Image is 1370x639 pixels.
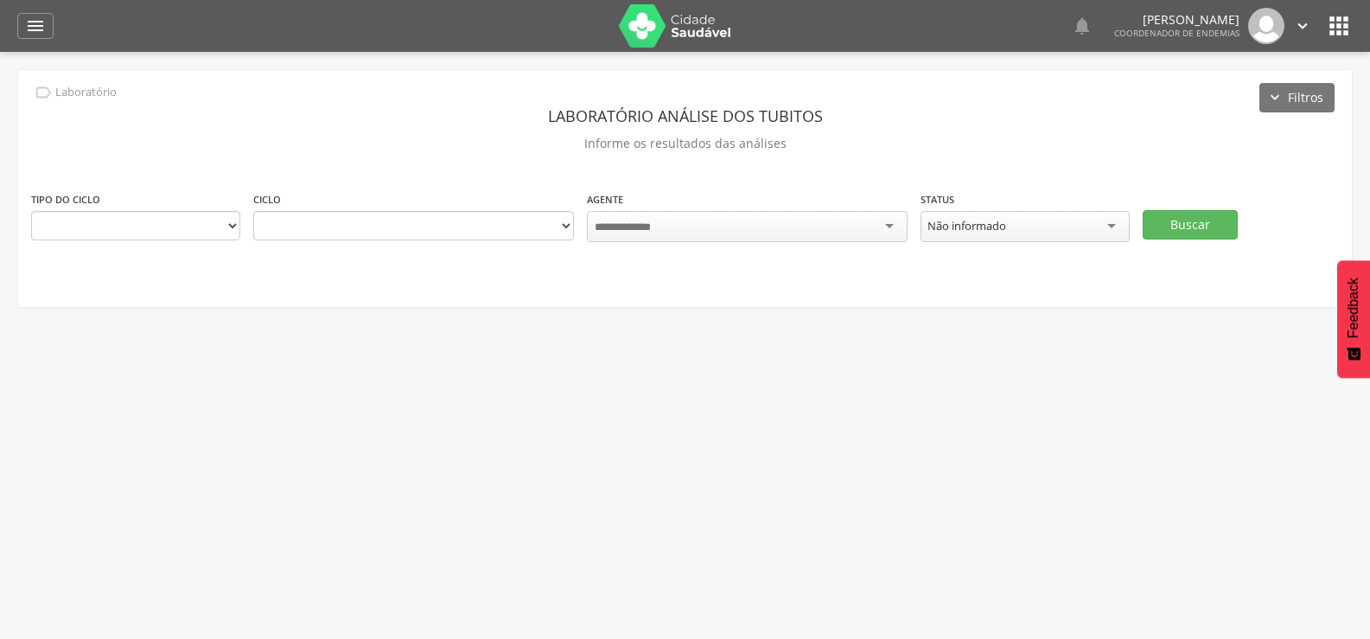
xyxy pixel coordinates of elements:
header: Laboratório análise dos tubitos [31,100,1339,131]
a:  [17,13,54,39]
p: [PERSON_NAME] [1114,14,1239,26]
i:  [34,83,53,102]
a:  [1072,8,1093,44]
button: Filtros [1259,83,1335,112]
p: Laboratório [55,86,117,99]
i:  [1325,12,1353,40]
p: Informe os resultados das análises [31,131,1339,156]
i:  [1293,16,1312,35]
a:  [1293,8,1312,44]
span: Feedback [1346,278,1361,338]
button: Feedback - Mostrar pesquisa [1337,260,1370,378]
div: Não informado [927,218,1006,233]
span: Coordenador de Endemias [1114,27,1239,39]
label: Status [921,193,954,207]
label: Tipo do ciclo [31,193,100,207]
i:  [1072,16,1093,36]
i:  [25,16,46,36]
label: Ciclo [253,193,281,207]
button: Buscar [1143,210,1238,240]
label: Agente [587,193,623,207]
